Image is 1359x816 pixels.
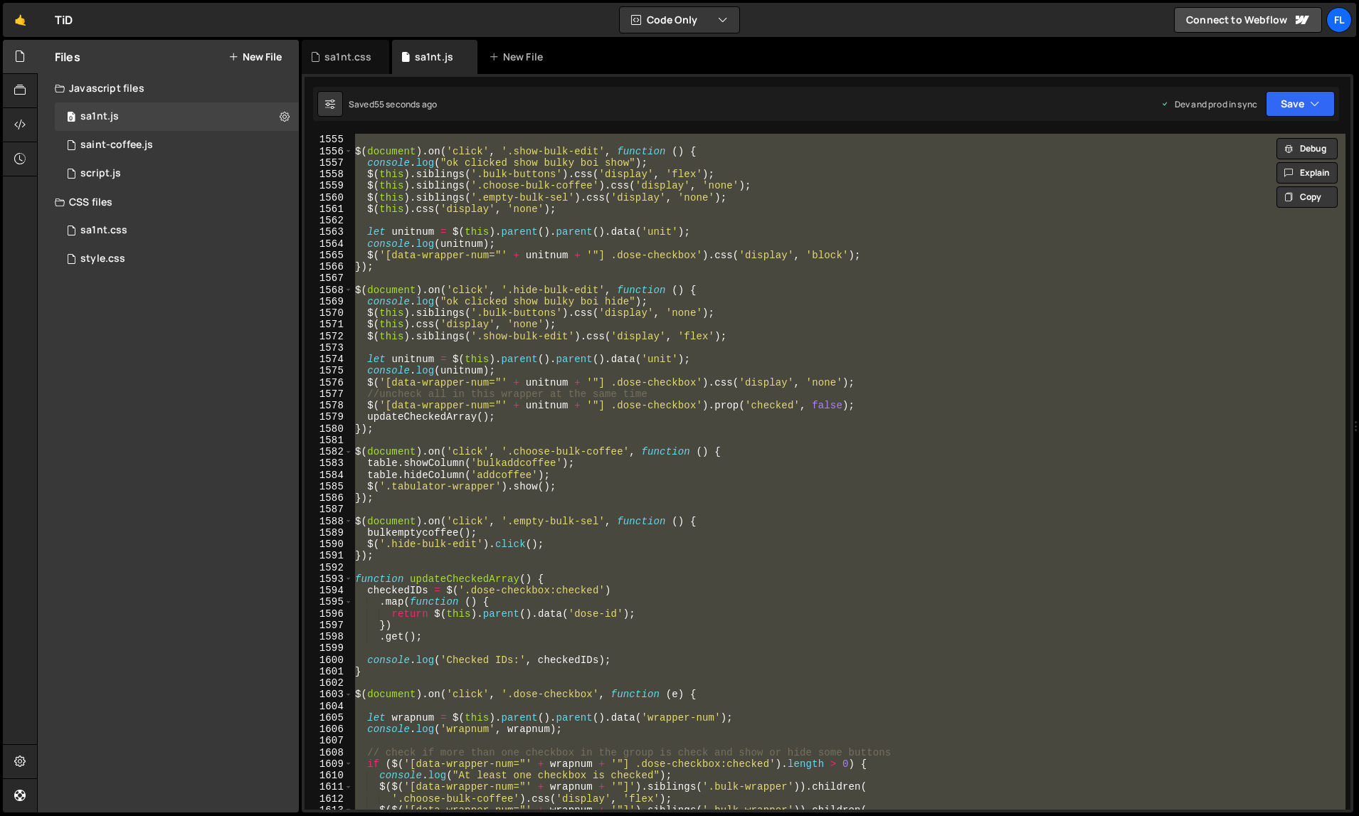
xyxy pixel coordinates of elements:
[305,758,353,770] div: 1609
[305,435,353,446] div: 1581
[305,331,353,342] div: 1572
[305,539,353,550] div: 1590
[305,169,353,180] div: 1558
[305,481,353,492] div: 1585
[305,573,353,585] div: 1593
[305,470,353,481] div: 1584
[55,245,299,273] div: 4604/25434.css
[305,400,353,411] div: 1578
[305,354,353,365] div: 1574
[305,596,353,608] div: 1595
[228,51,282,63] button: New File
[305,180,353,191] div: 1559
[305,285,353,296] div: 1568
[305,735,353,746] div: 1607
[305,516,353,527] div: 1588
[1276,186,1338,208] button: Copy
[305,272,353,284] div: 1567
[305,677,353,689] div: 1602
[305,423,353,435] div: 1580
[305,504,353,515] div: 1587
[305,215,353,226] div: 1562
[305,642,353,654] div: 1599
[305,492,353,504] div: 1586
[55,159,299,188] div: 4604/24567.js
[489,50,549,64] div: New File
[305,411,353,423] div: 1579
[305,192,353,203] div: 1560
[55,11,73,28] div: TiD
[305,457,353,469] div: 1583
[305,620,353,631] div: 1597
[305,747,353,758] div: 1608
[305,631,353,642] div: 1598
[374,98,437,110] div: 55 seconds ago
[80,253,125,265] div: style.css
[305,377,353,388] div: 1576
[305,342,353,354] div: 1573
[305,585,353,596] div: 1594
[305,805,353,816] div: 1613
[415,50,453,64] div: sa1nt.js
[305,608,353,620] div: 1596
[1326,7,1352,33] a: Fl
[305,146,353,157] div: 1556
[305,793,353,805] div: 1612
[305,712,353,724] div: 1605
[305,296,353,307] div: 1569
[305,701,353,712] div: 1604
[305,157,353,169] div: 1557
[305,666,353,677] div: 1601
[305,562,353,573] div: 1592
[305,307,353,319] div: 1570
[305,319,353,330] div: 1571
[305,689,353,700] div: 1603
[305,134,353,145] div: 1555
[1160,98,1257,110] div: Dev and prod in sync
[55,216,299,245] div: 4604/42100.css
[305,388,353,400] div: 1577
[305,238,353,250] div: 1564
[305,226,353,238] div: 1563
[305,446,353,457] div: 1582
[38,188,299,216] div: CSS files
[324,50,371,64] div: sa1nt.css
[55,49,80,65] h2: Files
[55,131,299,159] div: 4604/27020.js
[305,203,353,215] div: 1561
[1174,7,1322,33] a: Connect to Webflow
[620,7,739,33] button: Code Only
[3,3,38,37] a: 🤙
[1276,138,1338,159] button: Debug
[38,74,299,102] div: Javascript files
[1266,91,1335,117] button: Save
[80,224,127,237] div: sa1nt.css
[55,102,299,131] div: 4604/37981.js
[305,550,353,561] div: 1591
[80,139,153,152] div: saint-coffee.js
[67,112,75,124] span: 0
[305,655,353,666] div: 1600
[305,770,353,781] div: 1610
[305,250,353,261] div: 1565
[305,724,353,735] div: 1606
[80,167,121,180] div: script.js
[305,781,353,793] div: 1611
[349,98,437,110] div: Saved
[305,261,353,272] div: 1566
[305,365,353,376] div: 1575
[80,110,119,123] div: sa1nt.js
[305,527,353,539] div: 1589
[1276,162,1338,184] button: Explain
